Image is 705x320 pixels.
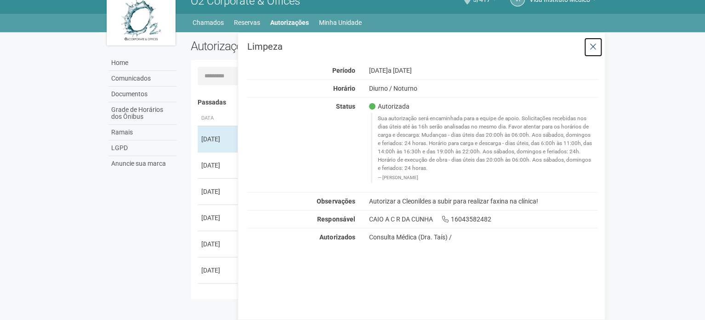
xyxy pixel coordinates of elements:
h4: Passadas [198,99,591,106]
a: Minha Unidade [319,16,362,29]
strong: Observações [317,198,355,205]
a: Comunicados [109,71,177,87]
div: [DATE] [201,266,235,275]
strong: Autorizados [319,233,355,241]
div: [DATE] [201,239,235,249]
strong: Responsável [317,215,355,223]
div: [DATE] [201,134,235,144]
div: [DATE] [362,66,605,75]
h3: Limpeza [247,42,598,51]
a: Autorizações [270,16,309,29]
strong: Status [335,103,355,110]
blockquote: Sua autorização será encaminhada para a equipe de apoio. Solicitações recebidas nos dias úteis at... [371,113,598,182]
a: Grade de Horários dos Ônibus [109,102,177,125]
a: Ramais [109,125,177,140]
a: Home [109,55,177,71]
div: [DATE] [201,187,235,196]
strong: Período [332,67,355,74]
a: Reservas [234,16,260,29]
div: Consulta Médica (Dra. Taís) / [369,233,598,241]
a: Chamados [193,16,224,29]
div: [DATE] [201,292,235,301]
span: a [DATE] [387,67,411,74]
a: Anuncie sua marca [109,156,177,171]
th: Data [198,111,239,126]
a: Documentos [109,87,177,102]
footer: [PERSON_NAME] [377,175,593,181]
div: Autorizar a Cleonildes a subir para realizar faxina na clínica! [362,197,605,205]
a: LGPD [109,140,177,156]
div: [DATE] [201,161,235,170]
h2: Autorizações [191,39,387,53]
div: CAIO A C R DA CUNHA 16043582482 [362,215,605,223]
div: [DATE] [201,213,235,222]
strong: Horário [333,85,355,92]
div: Diurno / Noturno [362,84,605,93]
span: Autorizada [369,102,409,111]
